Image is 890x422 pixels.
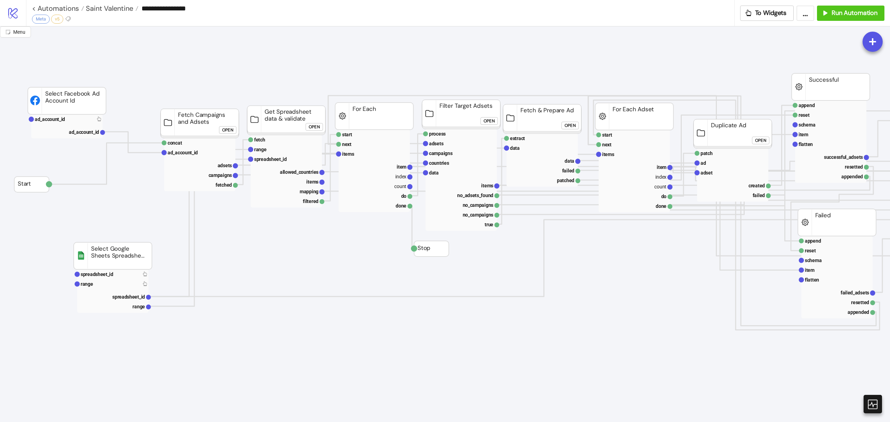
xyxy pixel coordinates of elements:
text: items [306,179,318,185]
text: allowed_countries [280,169,318,175]
span: radius-bottomright [6,30,10,34]
text: append [799,103,815,108]
button: Run Automation [817,6,884,21]
text: ad_account_id [35,116,65,122]
text: item [799,132,808,137]
text: items [342,151,354,157]
text: append [805,238,821,244]
span: To Widgets [755,9,787,17]
text: items [602,152,614,157]
text: ad [701,160,706,166]
text: start [602,132,612,138]
text: index [395,174,406,179]
text: spreadsheet_id [254,156,287,162]
text: spreadsheet_id [112,294,145,300]
text: item [805,267,815,273]
div: Open [309,123,320,131]
text: reset [805,248,816,253]
text: countries [429,160,449,166]
text: index [655,174,666,180]
text: adsets [429,141,444,146]
text: schema [805,258,822,263]
text: count [654,184,666,189]
button: Open [480,117,498,125]
text: schema [799,122,816,128]
button: To Widgets [740,6,794,21]
div: Open [565,122,576,130]
div: v5 [51,15,63,24]
text: item [657,164,666,170]
text: next [602,142,612,147]
div: Meta [32,15,50,24]
text: process [429,131,446,137]
text: data [565,158,574,164]
text: adsets [218,163,232,168]
text: items [481,183,493,188]
text: patch [701,151,713,156]
a: Saint Valentine [84,5,138,12]
text: flatten [799,141,813,147]
button: Open [752,137,769,144]
button: ... [796,6,814,21]
text: campaigns [429,151,453,156]
span: Saint Valentine [84,4,133,13]
text: successful_adsets [824,154,863,160]
span: Menu [13,29,25,35]
div: Open [222,126,233,134]
text: fetch [254,137,265,143]
text: count [394,184,406,189]
text: next [342,141,351,147]
div: Open [484,117,495,125]
text: range [132,304,145,309]
text: spreadsheet_id [81,271,113,277]
text: extract [510,136,525,141]
text: ad_account_id [168,150,198,155]
text: reset [799,112,810,118]
text: range [81,281,93,287]
text: adset [701,170,713,176]
span: Run Automation [832,9,877,17]
a: < Automations [32,5,84,12]
text: data [510,145,520,151]
text: item [397,164,406,170]
text: concat [168,140,182,146]
text: mapping [300,189,318,194]
button: Open [561,122,579,129]
button: Open [306,123,323,131]
button: Open [219,126,236,134]
text: start [342,132,352,137]
text: flatten [805,277,819,283]
text: failed_adsets [841,290,869,295]
text: campaigns [209,172,232,178]
div: Open [755,137,766,145]
text: range [254,147,267,152]
text: ad_account_id [69,129,99,135]
text: data [429,170,439,176]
